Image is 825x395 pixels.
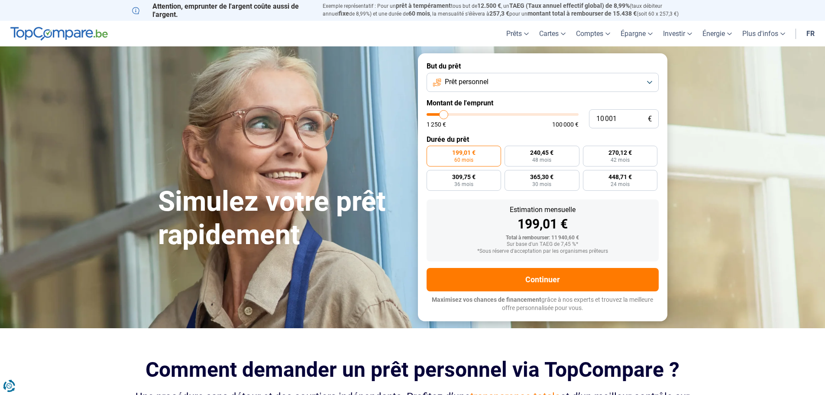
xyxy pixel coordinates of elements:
[10,27,108,41] img: TopCompare
[530,150,553,156] span: 240,45 €
[530,174,553,180] span: 365,30 €
[132,358,693,382] h2: Comment demander un prêt personnel via TopCompare ?
[552,121,579,127] span: 100 000 €
[615,21,658,46] a: Épargne
[427,121,446,127] span: 1 250 €
[427,62,659,70] label: But du prêt
[339,10,349,17] span: fixe
[434,218,652,231] div: 199,01 €
[454,182,473,187] span: 36 mois
[532,157,551,163] span: 48 mois
[432,296,541,303] span: Maximisez vos chances de financement
[323,2,693,18] p: Exemple représentatif : Pour un tous but de , un (taux débiteur annuel de 8,99%) et une durée de ...
[501,21,534,46] a: Prêts
[427,99,659,107] label: Montant de l'emprunt
[648,115,652,123] span: €
[571,21,615,46] a: Comptes
[611,157,630,163] span: 42 mois
[427,73,659,92] button: Prêt personnel
[434,248,652,255] div: *Sous réserve d'acceptation par les organismes prêteurs
[434,235,652,241] div: Total à rembourser: 11 940,60 €
[427,268,659,291] button: Continuer
[452,174,476,180] span: 309,75 €
[158,185,408,252] h1: Simulez votre prêt rapidement
[801,21,820,46] a: fr
[534,21,571,46] a: Cartes
[427,296,659,313] p: grâce à nos experts et trouvez la meilleure offre personnalisée pour vous.
[509,2,630,9] span: TAEG (Taux annuel effectif global) de 8,99%
[697,21,737,46] a: Énergie
[608,174,632,180] span: 448,71 €
[445,77,489,87] span: Prêt personnel
[434,206,652,213] div: Estimation mensuelle
[132,2,312,19] p: Attention, emprunter de l'argent coûte aussi de l'argent.
[658,21,697,46] a: Investir
[611,182,630,187] span: 24 mois
[532,182,551,187] span: 30 mois
[396,2,451,9] span: prêt à tempérament
[452,150,476,156] span: 199,01 €
[737,21,790,46] a: Plus d'infos
[527,10,637,17] span: montant total à rembourser de 15.438 €
[408,10,430,17] span: 60 mois
[454,157,473,163] span: 60 mois
[608,150,632,156] span: 270,12 €
[477,2,501,9] span: 12.500 €
[489,10,509,17] span: 257,3 €
[427,135,659,144] label: Durée du prêt
[434,242,652,248] div: Sur base d'un TAEG de 7,45 %*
